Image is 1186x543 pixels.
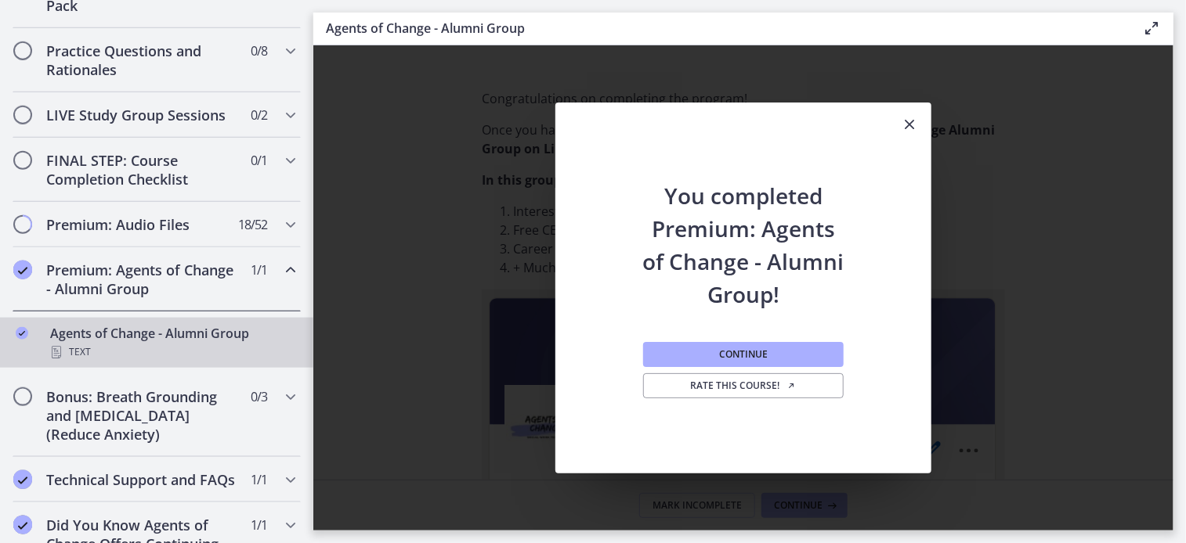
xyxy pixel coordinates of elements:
span: 0 / 2 [251,106,267,124]
span: Rate this course! [691,379,797,392]
button: Continue [643,342,844,367]
span: 1 / 1 [251,470,267,489]
h2: Bonus: Breath Grounding and [MEDICAL_DATA] (Reduce Anxiety) [46,387,237,444]
h2: LIVE Study Group Sessions [46,106,237,124]
h2: FINAL STEP: Course Completion Checklist [46,151,237,189]
span: 1 / 1 [251,261,267,279]
div: Text [50,343,295,361]
h2: You completed Premium: Agents of Change - Alumni Group! [640,148,847,311]
div: Agents of Change - Alumni Group [50,324,295,361]
a: Rate this course! Opens in a new window [643,373,844,398]
h2: Technical Support and FAQs [46,470,237,489]
span: 1 / 1 [251,516,267,534]
span: 0 / 1 [251,151,267,170]
h3: Agents of Change - Alumni Group [326,19,1117,38]
i: Opens in a new window [787,381,797,390]
i: Completed [13,261,32,279]
h2: Premium: Audio Files [46,215,237,234]
span: 0 / 3 [251,387,267,406]
span: 18 / 52 [238,215,267,234]
span: Continue [719,348,768,361]
h2: Practice Questions and Rationales [46,41,237,79]
i: Completed [16,327,28,340]
button: Close [888,102,931,148]
h2: Premium: Agents of Change - Alumni Group [46,261,237,298]
i: Completed [13,470,32,489]
i: Completed [13,516,32,534]
span: 0 / 8 [251,41,267,60]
